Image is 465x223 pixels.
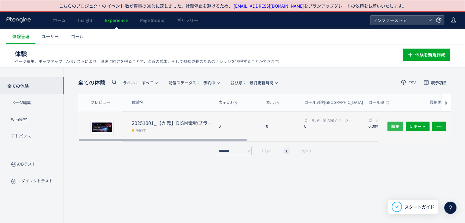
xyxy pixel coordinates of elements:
button: 配信ステータス​：予約中 [164,78,223,87]
span: ユーザー [42,33,59,39]
span: 全ての体験 [78,79,105,86]
span: 前へ [264,148,272,154]
p: ページ編集、ポップアップ、A/Bテストにより、迅速に結果を得ることで、直近の成果、そして継続成長のためのナレッジを獲得することができます。 [15,59,282,64]
a: [EMAIL_ADDRESS][DOMAIN_NAME] [234,3,304,9]
span: 並び順： [231,80,246,86]
span: Insight [78,17,93,23]
li: 1 [283,148,290,154]
span: 予約中 [168,78,215,88]
span: アンファーストア [371,16,426,25]
span: ゴール [71,33,84,39]
span: プレビュー [90,100,110,105]
span: Page Studio [140,17,164,23]
p: こちらのプロジェクトの イベント 数が容量の80％に達しました。計測停止を避けるため、 [59,3,406,9]
span: 表示UU [219,100,237,105]
span: 体験を新規作成 [415,49,445,61]
span: 最終更新時間 [430,100,458,105]
span: ゴール率 [368,100,389,105]
div: 0 [261,112,299,141]
div: pagination [213,147,316,155]
span: 体験管理 [12,33,29,39]
button: 前へ [259,148,274,154]
span: 最終更新時間 [231,78,273,88]
dt: 0.00% [368,123,425,129]
div: 0 [214,112,261,141]
span: 予約中 [135,127,146,133]
span: レポート [410,122,426,131]
span: 新_購入完了ページ [304,117,349,122]
span: Experience [105,17,128,23]
button: 次へ [299,148,314,154]
dt: 20251001_【九鬼】DISM電動ブラシ予約CP [132,119,214,126]
span: ラベル： [123,80,139,86]
span: CSV [408,81,416,85]
span: ホーム [53,17,66,23]
span: すべて [123,78,153,88]
button: 体験を新規作成 [403,49,450,61]
button: ラベル：すべて [119,78,161,87]
button: 編集 [387,122,403,131]
button: レポート [406,122,430,131]
button: CSV [397,78,420,87]
button: 並び順：最終更新時間 [227,78,281,87]
span: 表示項目 [431,81,447,85]
span: ゴール到達[GEOGRAPHIC_DATA] [304,100,368,105]
span: 表示 [266,100,279,105]
span: スタートガイド [404,204,434,210]
span: 編集 [391,122,399,131]
span: 次へ [301,148,308,154]
button: 表示項目 [420,78,451,87]
span: 配信ステータス​： [168,80,200,86]
span: 新_購入完了ページ [368,117,413,122]
h1: 体験 [15,49,389,58]
span: をプランアップグレードの依頼をお願いいたします。 [233,3,406,9]
span: ギャラリー [177,17,198,23]
span: 体験名 [132,100,144,105]
dt: 0 [304,123,364,129]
